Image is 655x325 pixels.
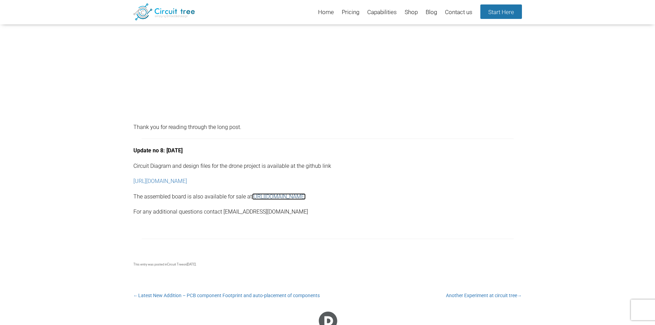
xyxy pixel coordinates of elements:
[252,193,306,200] a: [URL][DOMAIN_NAME]
[133,261,522,267] footer: This entry was posted in on .
[318,4,334,21] a: Home
[133,178,187,184] a: [URL][DOMAIN_NAME]
[480,4,522,19] a: Start Here
[133,192,522,201] p: The assembled board is also available for sale at
[517,293,522,298] span: →
[133,161,522,171] p: Circuit Diagram and design files for the drone project is available at the github link
[167,262,183,266] a: Circuit Tree
[367,4,397,21] a: Capabilities
[133,293,320,298] a: ←Latest New Addition – PCB component Footprint and auto-placement of components
[445,4,472,21] a: Contact us
[133,293,138,298] span: ←
[446,293,522,298] a: Another Experiment at circuit tree→
[405,4,418,21] a: Shop
[426,4,437,21] a: Blog
[187,262,196,266] a: [DATE]
[133,3,195,20] img: Circuit Tree
[133,122,522,132] p: Thank you for reading through the long post.
[133,147,183,154] strong: Update no 8: [DATE]
[342,4,359,21] a: Pricing
[133,207,522,216] p: For any additional questions contact [EMAIL_ADDRESS][DOMAIN_NAME]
